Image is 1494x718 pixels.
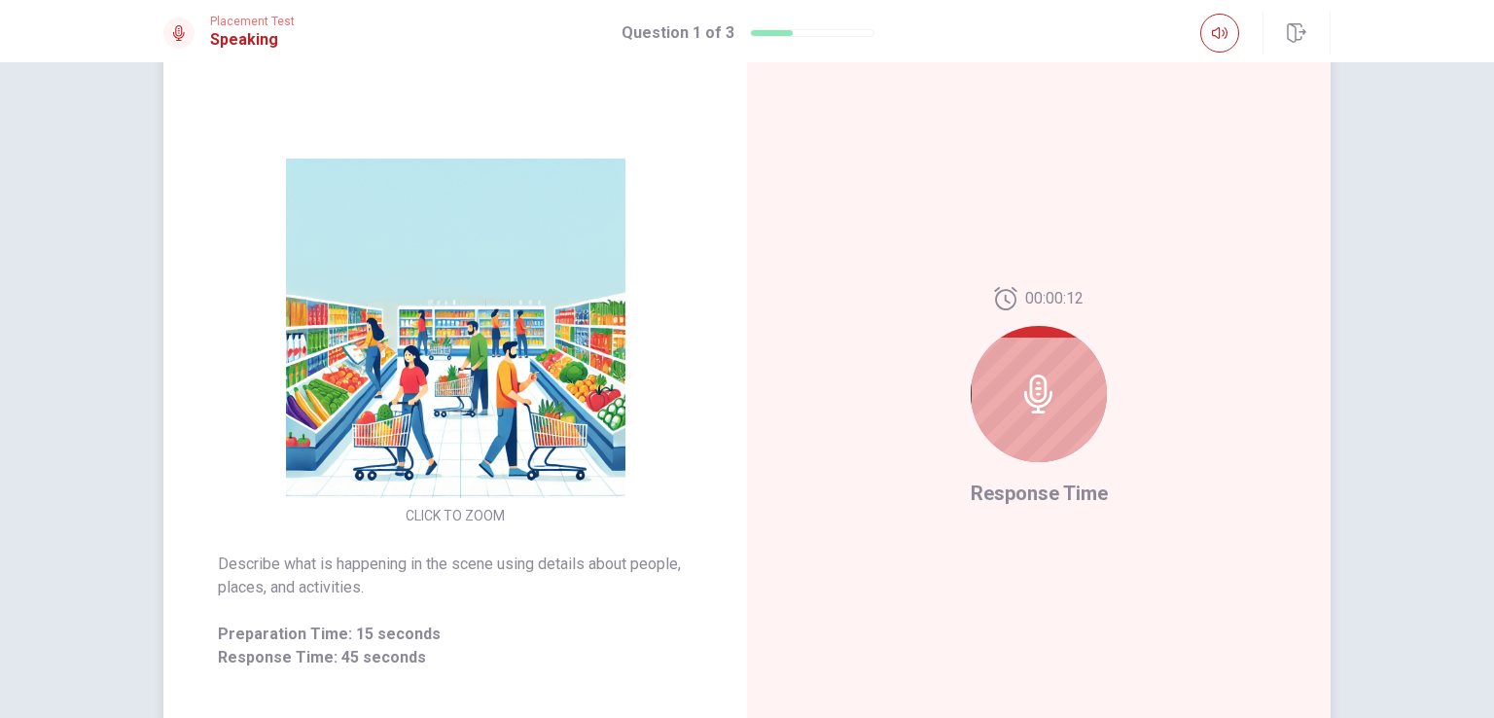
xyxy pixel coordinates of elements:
span: Placement Test [210,15,295,28]
button: CLICK TO ZOOM [398,502,513,529]
span: Response Time [971,482,1108,505]
span: Preparation Time: 15 seconds [218,623,693,646]
h1: Question 1 of 3 [622,21,734,45]
span: Response Time: 45 seconds [218,646,693,669]
h1: Speaking [210,28,295,52]
img: [object Object] [268,159,642,498]
span: Describe what is happening in the scene using details about people, places, and activities. [218,553,693,599]
span: 00:00:12 [1025,287,1084,310]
